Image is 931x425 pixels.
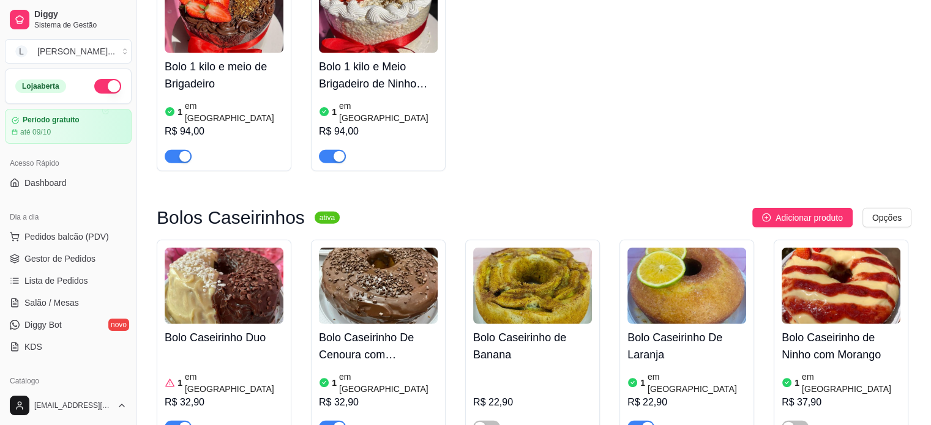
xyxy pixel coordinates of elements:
[332,106,337,118] article: 1
[319,58,438,92] h4: Bolo 1 kilo e Meio Brigadeiro de Ninho com morango
[165,329,283,346] h4: Bolo Caseirinho Duo
[473,329,592,363] h4: Bolo Caseirinho de Banana
[165,248,283,324] img: product-image
[23,116,80,125] article: Período gratuito
[24,297,79,309] span: Salão / Mesas
[782,395,900,410] div: R$ 37,90
[862,208,911,227] button: Opções
[752,208,853,227] button: Adicionar produto
[15,79,66,93] div: Loja aberta
[34,401,112,410] span: [EMAIL_ADDRESS][DOMAIN_NAME]
[473,248,592,324] img: product-image
[5,337,132,357] a: KDS
[15,45,28,57] span: L
[5,39,132,64] button: Select a team
[627,329,746,363] h4: Bolo Caseirinho De Laranja
[319,395,438,410] div: R$ 32,90
[315,212,340,224] sup: ativa
[178,106,182,118] article: 1
[319,124,438,139] div: R$ 94,00
[640,377,645,389] article: 1
[473,395,592,410] div: R$ 22,90
[795,377,799,389] article: 1
[24,177,67,189] span: Dashboard
[185,371,283,395] article: em [GEOGRAPHIC_DATA]
[5,173,132,193] a: Dashboard
[34,20,127,30] span: Sistema de Gestão
[24,341,42,353] span: KDS
[24,319,62,331] span: Diggy Bot
[165,395,283,410] div: R$ 32,90
[872,211,902,224] span: Opções
[5,207,132,227] div: Dia a dia
[782,329,900,363] h4: Bolo Caseirinho de Ninho com Morango
[178,377,182,389] article: 1
[5,391,132,420] button: [EMAIL_ADDRESS][DOMAIN_NAME]
[5,293,132,312] a: Salão / Mesas
[782,248,900,324] img: product-image
[185,100,283,124] article: em [GEOGRAPHIC_DATA]
[5,227,132,246] button: Pedidos balcão (PDV)
[94,79,121,94] button: Alterar Status
[157,210,305,225] h3: Bolos Caseirinhos
[776,211,843,224] span: Adicionar produto
[24,231,109,243] span: Pedidos balcão (PDV)
[5,5,132,34] a: DiggySistema de Gestão
[24,275,88,287] span: Lista de Pedidos
[5,271,132,290] a: Lista de Pedidos
[37,45,115,57] div: [PERSON_NAME] ...
[34,9,127,20] span: Diggy
[319,248,438,324] img: product-image
[762,213,771,222] span: plus-circle
[319,329,438,363] h4: Bolo Caseirinho De Cenoura com Brigadeiro
[627,248,746,324] img: product-image
[24,253,95,265] span: Gestor de Pedidos
[5,371,132,391] div: Catálogo
[339,100,438,124] article: em [GEOGRAPHIC_DATA]
[648,371,746,395] article: em [GEOGRAPHIC_DATA]
[5,315,132,334] a: Diggy Botnovo
[802,371,900,395] article: em [GEOGRAPHIC_DATA]
[5,153,132,173] div: Acesso Rápido
[165,58,283,92] h4: Bolo 1 kilo e meio de Brigadeiro
[20,127,51,137] article: até 09/10
[5,249,132,268] a: Gestor de Pedidos
[339,371,438,395] article: em [GEOGRAPHIC_DATA]
[332,377,337,389] article: 1
[5,109,132,144] a: Período gratuitoaté 09/10
[165,124,283,139] div: R$ 94,00
[627,395,746,410] div: R$ 22,90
